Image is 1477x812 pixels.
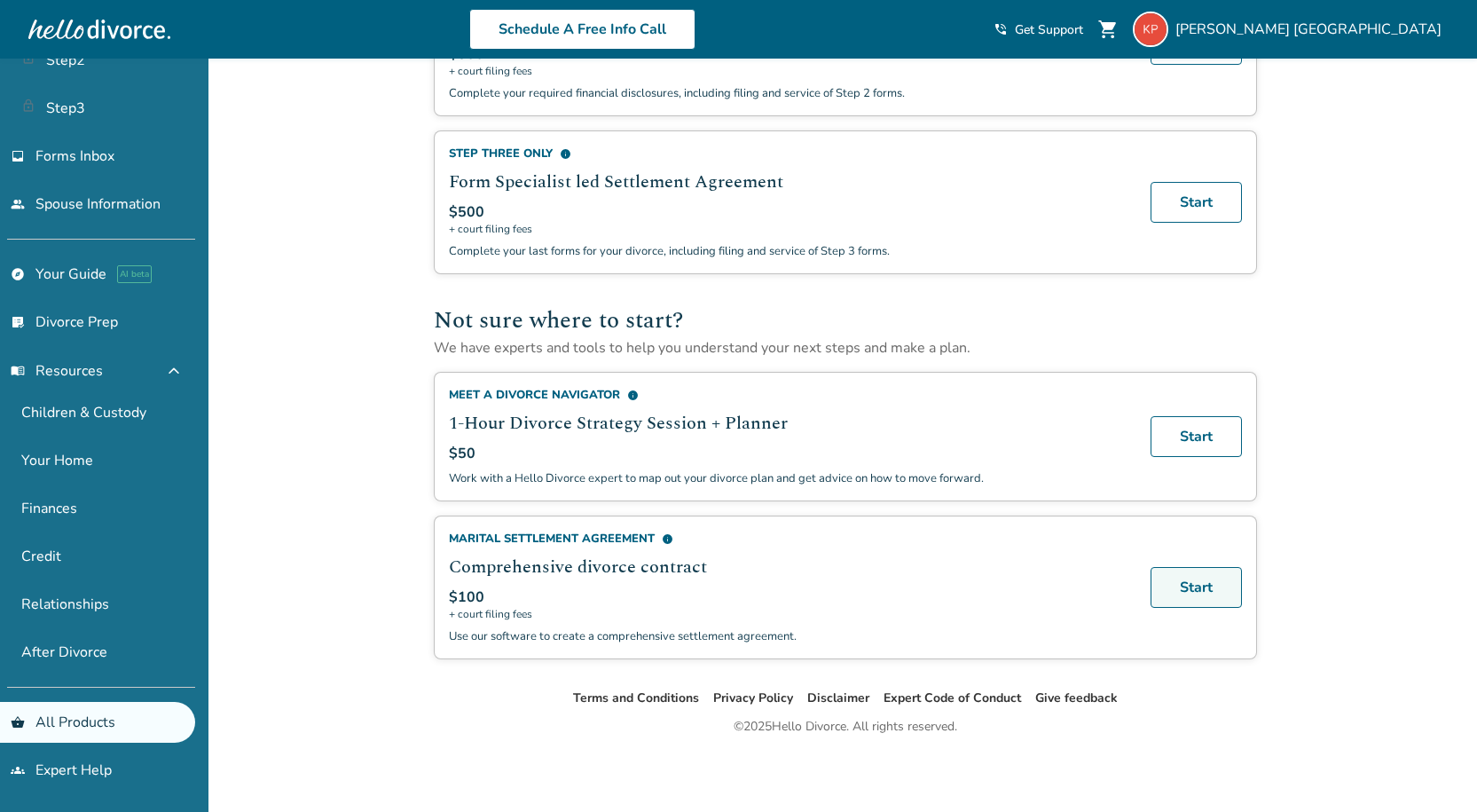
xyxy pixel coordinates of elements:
p: Use our software to create a comprehensive settlement agreement. [449,628,1129,644]
iframe: Chat Widget [1388,727,1477,812]
span: $50 [449,444,475,463]
div: © 2025 Hello Divorce. All rights reserved. [734,716,957,737]
span: expand_less [163,360,185,382]
span: $100 [449,587,484,607]
span: [PERSON_NAME] [GEOGRAPHIC_DATA] [1175,20,1449,39]
p: Complete your last forms for your divorce, including filing and service of Step 3 forms. [449,243,1129,259]
span: shopping_basket [11,715,25,729]
a: Privacy Policy [713,690,793,706]
span: AI beta [117,265,152,283]
span: explore [11,267,25,281]
span: info [560,148,571,160]
span: info [627,390,639,401]
span: groups [11,763,25,777]
div: Marital Settlement Agreement [449,531,1129,547]
span: phone_in_talk [994,22,1008,36]
span: inbox [11,149,25,163]
img: kevinp1111@yahoo.com [1133,12,1168,47]
a: Start [1151,567,1242,608]
a: phone_in_talkGet Support [994,21,1083,38]
span: info [662,533,673,545]
li: Disclaimer [807,688,869,709]
span: menu_book [11,364,25,378]
p: Work with a Hello Divorce expert to map out your divorce plan and get advice on how to move forward. [449,470,1129,486]
span: shopping_cart [1097,19,1119,40]
span: people [11,197,25,211]
li: Give feedback [1035,688,1118,709]
span: + court filing fees [449,607,1129,621]
div: Step Three Only [449,146,1129,162]
p: Complete your required financial disclosures, including filing and service of Step 2 forms. [449,85,1129,101]
div: Meet a Divorce Navigator [449,387,1129,403]
a: Terms and Conditions [573,690,699,706]
span: Resources [11,361,103,381]
h2: Form Specialist led Settlement Agreement [449,169,1129,195]
span: + court filing fees [449,222,1129,236]
h2: Not sure where to start? [434,303,1257,338]
h2: 1-Hour Divorce Strategy Session + Planner [449,410,1129,437]
span: + court filing fees [449,64,1129,78]
a: Schedule A Free Info Call [469,9,695,50]
span: Get Support [1015,21,1083,38]
span: Forms Inbox [35,146,114,166]
a: Start [1151,416,1242,457]
a: Start [1151,182,1242,223]
span: list_alt_check [11,315,25,329]
span: $500 [449,202,484,222]
a: Expert Code of Conduct [884,690,1021,706]
p: We have experts and tools to help you understand your next steps and make a plan. [434,338,1257,358]
h2: Comprehensive divorce contract [449,554,1129,580]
